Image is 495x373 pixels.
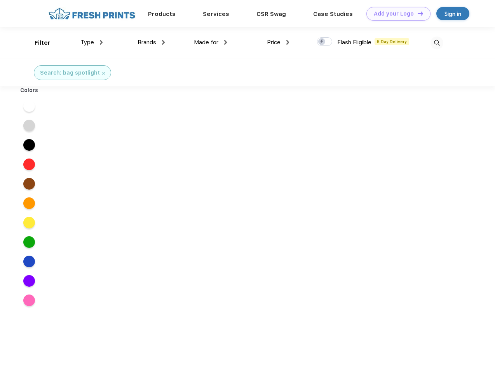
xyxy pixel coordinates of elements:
[138,39,156,46] span: Brands
[194,39,218,46] span: Made for
[224,40,227,45] img: dropdown.png
[418,11,423,16] img: DT
[40,69,100,77] div: Search: bag spotlight
[286,40,289,45] img: dropdown.png
[436,7,469,20] a: Sign in
[35,38,51,47] div: Filter
[431,37,443,49] img: desktop_search.svg
[337,39,371,46] span: Flash Eligible
[80,39,94,46] span: Type
[374,10,414,17] div: Add your Logo
[148,10,176,17] a: Products
[46,7,138,21] img: fo%20logo%202.webp
[162,40,165,45] img: dropdown.png
[100,40,103,45] img: dropdown.png
[375,38,409,45] span: 5 Day Delivery
[102,72,105,75] img: filter_cancel.svg
[444,9,461,18] div: Sign in
[267,39,281,46] span: Price
[14,86,44,94] div: Colors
